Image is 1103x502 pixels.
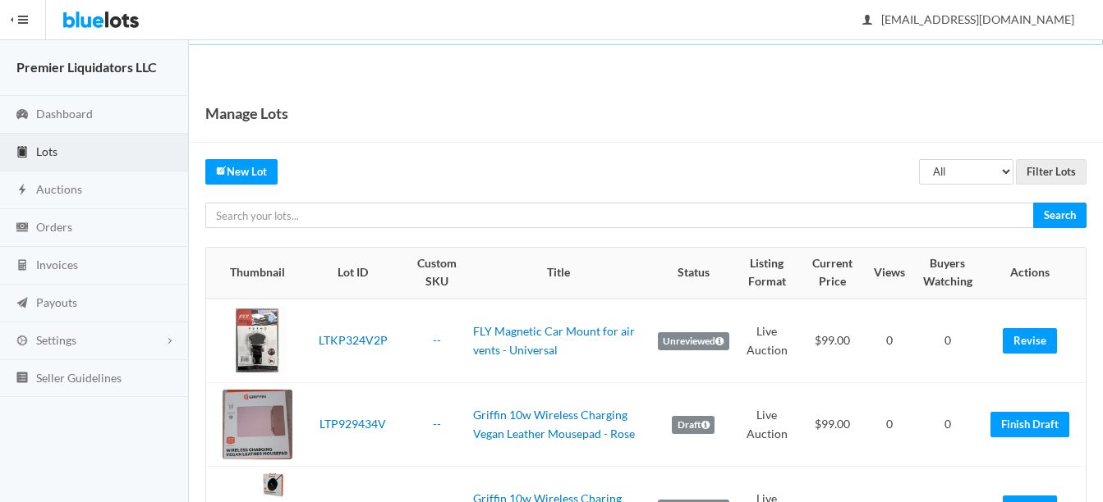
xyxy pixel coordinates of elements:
[36,182,82,196] span: Auctions
[319,417,386,431] a: LTP929434V
[433,333,441,347] a: --
[407,248,466,299] th: Custom SKU
[433,417,441,431] a: --
[867,248,912,299] th: Views
[36,258,78,272] span: Invoices
[14,145,30,161] ion-icon: clipboard
[14,107,30,123] ion-icon: speedometer
[1033,203,1087,228] input: Search
[319,333,388,347] a: LTKP324V2P
[205,101,288,125] h1: Manage Lots
[867,383,912,467] td: 0
[36,333,76,347] span: Settings
[912,299,984,383] td: 0
[36,220,72,234] span: Orders
[36,144,57,158] span: Lots
[16,59,157,75] strong: Premier Liquidators LLC
[206,248,299,299] th: Thumbnail
[863,12,1074,26] span: [EMAIL_ADDRESS][DOMAIN_NAME]
[984,248,1086,299] th: Actions
[798,299,867,383] td: $99.00
[912,248,984,299] th: Buyers Watching
[205,203,1034,228] input: Search your lots...
[867,299,912,383] td: 0
[14,334,30,349] ion-icon: cog
[736,383,798,467] td: Live Auction
[299,248,407,299] th: Lot ID
[14,221,30,236] ion-icon: cash
[205,159,278,185] a: createNew Lot
[651,248,736,299] th: Status
[466,248,650,299] th: Title
[798,248,867,299] th: Current Price
[672,416,715,434] label: Draft
[216,165,227,176] ion-icon: create
[473,408,635,440] a: Griffin 10w Wireless Charging Vegan Leather Mousepad - Rose
[990,412,1069,437] a: Finish Draft
[912,383,984,467] td: 0
[798,383,867,467] td: $99.00
[14,258,30,274] ion-icon: calculator
[36,295,77,309] span: Payouts
[1003,328,1057,354] a: Revise
[36,371,122,385] span: Seller Guidelines
[14,371,30,386] ion-icon: list box
[14,296,30,312] ion-icon: paper plane
[658,332,729,350] label: Unreviewed
[859,13,876,29] ion-icon: person
[36,107,93,121] span: Dashboard
[14,183,30,199] ion-icon: flash
[736,248,798,299] th: Listing Format
[736,299,798,383] td: Live Auction
[473,324,635,357] a: FLY Magnetic Car Mount for air vents - Universal
[1016,159,1087,185] input: Filter Lots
